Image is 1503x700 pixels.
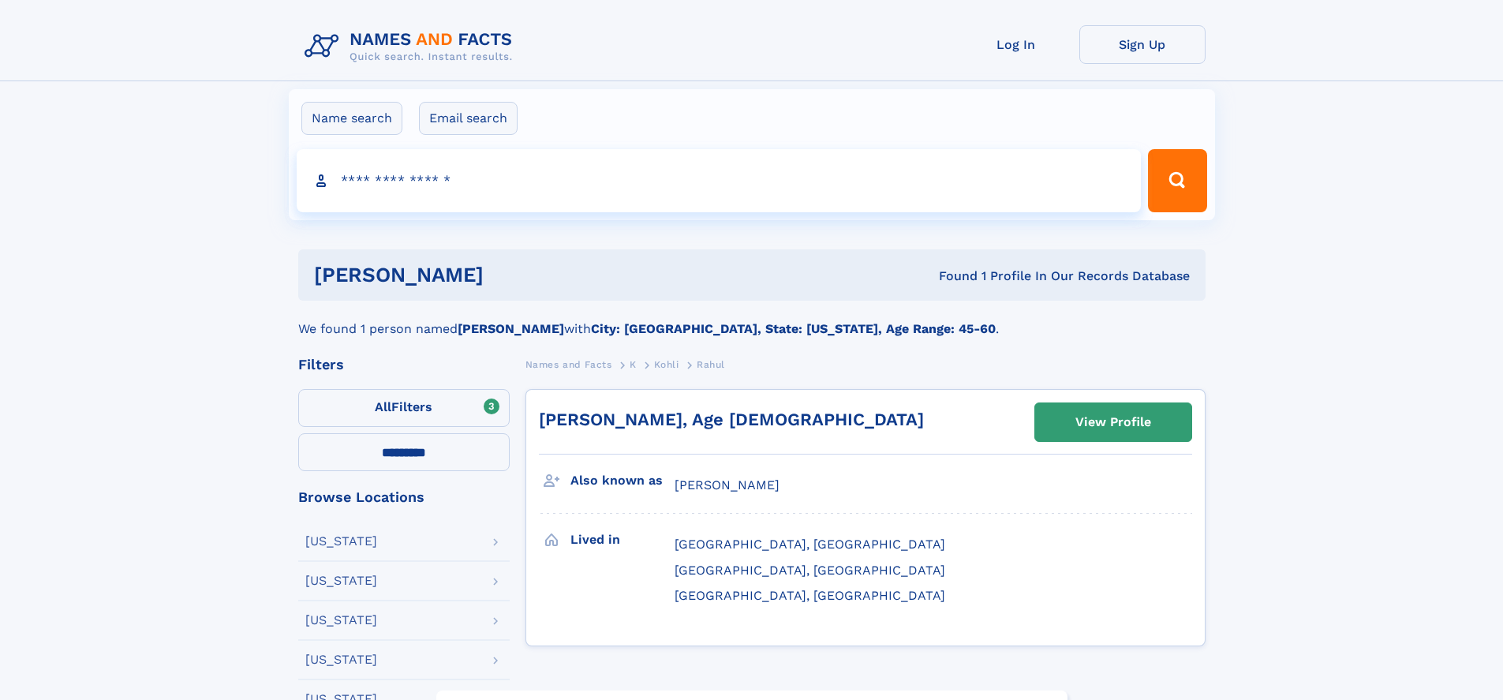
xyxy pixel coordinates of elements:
span: [GEOGRAPHIC_DATA], [GEOGRAPHIC_DATA] [675,537,945,552]
a: Kohli [654,354,679,374]
a: Names and Facts [525,354,612,374]
a: Sign Up [1079,25,1206,64]
div: Filters [298,357,510,372]
div: [US_STATE] [305,575,377,587]
h3: Also known as [570,467,675,494]
label: Email search [419,102,518,135]
b: City: [GEOGRAPHIC_DATA], State: [US_STATE], Age Range: 45-60 [591,321,996,336]
div: We found 1 person named with . [298,301,1206,339]
span: Rahul [697,359,725,370]
div: [US_STATE] [305,653,377,666]
img: Logo Names and Facts [298,25,525,68]
span: All [375,399,391,414]
label: Name search [301,102,402,135]
input: search input [297,149,1142,212]
b: [PERSON_NAME] [458,321,564,336]
a: Log In [953,25,1079,64]
div: Found 1 Profile In Our Records Database [711,268,1190,285]
label: Filters [298,389,510,427]
span: Kohli [654,359,679,370]
button: Search Button [1148,149,1206,212]
div: View Profile [1075,404,1151,440]
a: K [630,354,637,374]
span: [PERSON_NAME] [675,477,780,492]
h3: Lived in [570,526,675,553]
span: K [630,359,637,370]
a: View Profile [1035,403,1191,441]
h1: [PERSON_NAME] [314,265,712,285]
span: [GEOGRAPHIC_DATA], [GEOGRAPHIC_DATA] [675,588,945,603]
div: Browse Locations [298,490,510,504]
a: [PERSON_NAME], Age [DEMOGRAPHIC_DATA] [539,410,924,429]
div: [US_STATE] [305,535,377,548]
div: [US_STATE] [305,614,377,627]
span: [GEOGRAPHIC_DATA], [GEOGRAPHIC_DATA] [675,563,945,578]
